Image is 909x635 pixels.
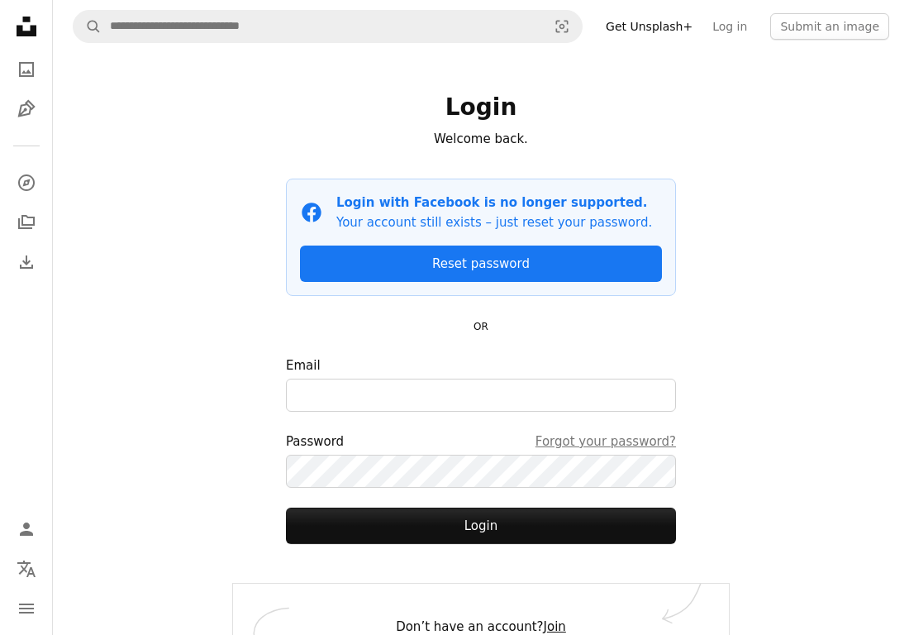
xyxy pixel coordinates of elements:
a: Join [544,619,566,634]
button: Language [10,552,43,585]
a: Log in / Sign up [10,513,43,546]
a: Home — Unsplash [10,10,43,46]
button: Login [286,508,676,544]
button: Submit an image [770,13,889,40]
label: Email [286,356,676,412]
a: Reset password [300,246,662,282]
a: Download History [10,246,43,279]
button: Visual search [542,11,582,42]
p: Welcome back. [286,129,676,149]
div: Password [286,432,676,451]
a: Get Unsplash+ [596,13,702,40]
a: Explore [10,166,43,199]
input: Email [286,379,676,412]
a: Forgot your password? [535,432,676,451]
h1: Login [286,93,676,122]
a: Photos [10,53,43,86]
a: Log in [702,13,757,40]
a: Collections [10,206,43,239]
form: Find visuals sitewide [73,10,583,43]
p: Your account still exists – just reset your password. [336,212,652,232]
input: PasswordForgot your password? [286,455,676,488]
button: Search Unsplash [74,11,102,42]
small: OR [474,321,488,332]
button: Menu [10,592,43,625]
a: Illustrations [10,93,43,126]
p: Login with Facebook is no longer supported. [336,193,652,212]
